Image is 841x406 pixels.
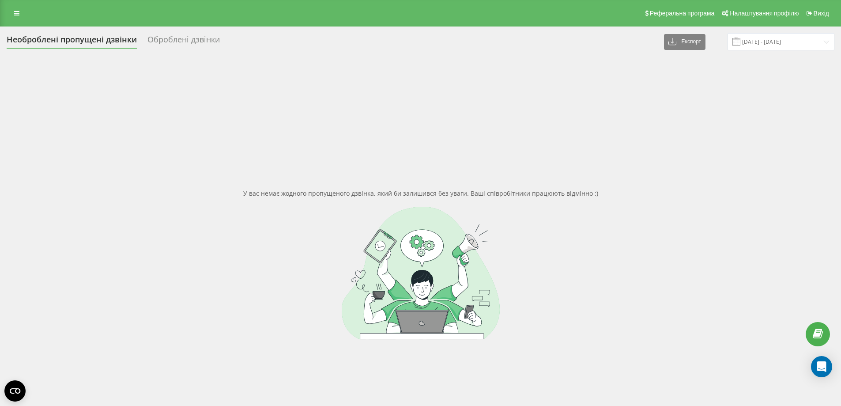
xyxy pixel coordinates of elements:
span: Вихід [814,10,829,17]
span: Налаштування профілю [730,10,799,17]
div: Оброблені дзвінки [147,35,220,49]
span: Реферальна програма [650,10,715,17]
div: Необроблені пропущені дзвінки [7,35,137,49]
button: Експорт [664,34,705,50]
button: Open CMP widget [4,380,26,402]
div: Open Intercom Messenger [811,356,832,377]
